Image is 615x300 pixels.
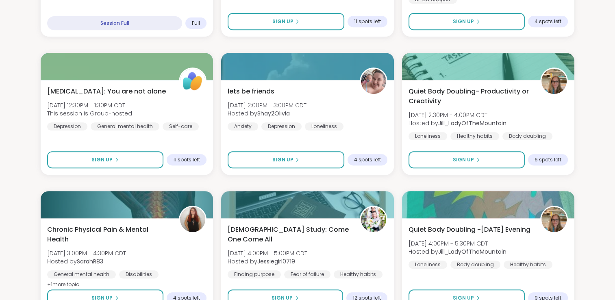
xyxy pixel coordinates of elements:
[334,270,382,278] div: Healthy habits
[47,257,126,265] span: Hosted by
[47,249,126,257] span: [DATE] 3:00PM - 4:30PM CDT
[409,119,506,127] span: Hosted by
[91,122,159,130] div: General mental health
[228,87,274,96] span: lets be friends
[228,151,344,168] button: Sign Up
[361,207,386,232] img: Jessiegirl0719
[305,122,343,130] div: Loneliness
[438,119,506,127] b: Jill_LadyOfTheMountain
[173,157,200,163] span: 11 spots left
[180,69,205,94] img: ShareWell
[354,18,381,25] span: 11 spots left
[228,13,344,30] button: Sign Up
[119,270,159,278] div: Disabilities
[261,122,302,130] div: Depression
[228,101,306,109] span: [DATE] 2:00PM - 3:00PM CDT
[180,207,205,232] img: SarahR83
[504,261,552,269] div: Healthy habits
[409,132,447,140] div: Loneliness
[361,69,386,94] img: Shay2Olivia
[450,132,499,140] div: Healthy habits
[47,225,170,244] span: Chronic Physical Pain & Mental Health
[47,122,87,130] div: Depression
[228,225,350,244] span: [DEMOGRAPHIC_DATA] Study: Come One Come All
[163,122,199,130] div: Self-care
[409,261,447,269] div: Loneliness
[228,249,307,257] span: [DATE] 4:00PM - 5:00PM CDT
[409,111,506,119] span: [DATE] 2:30PM - 4:00PM CDT
[257,109,290,117] b: Shay2Olivia
[354,157,381,163] span: 4 spots left
[535,157,561,163] span: 6 spots left
[228,270,281,278] div: Finding purpose
[91,156,113,163] span: Sign Up
[438,248,506,256] b: Jill_LadyOfTheMountain
[192,20,200,26] span: Full
[541,207,567,232] img: Jill_LadyOfTheMountain
[272,156,293,163] span: Sign Up
[284,270,330,278] div: Fear of failure
[409,239,506,248] span: [DATE] 4:00PM - 5:30PM CDT
[409,225,530,235] span: Quiet Body Doubling -[DATE] Evening
[453,18,474,25] span: Sign Up
[47,270,116,278] div: General mental health
[272,18,293,25] span: Sign Up
[228,257,307,265] span: Hosted by
[47,16,182,30] div: Session Full
[47,87,166,96] span: [MEDICAL_DATA]: You are not alone
[453,156,474,163] span: Sign Up
[409,248,506,256] span: Hosted by
[47,151,163,168] button: Sign Up
[77,257,103,265] b: SarahR83
[535,18,561,25] span: 4 spots left
[257,257,295,265] b: Jessiegirl0719
[409,13,525,30] button: Sign Up
[409,151,525,168] button: Sign Up
[47,101,132,109] span: [DATE] 12:30PM - 1:30PM CDT
[541,69,567,94] img: Jill_LadyOfTheMountain
[409,87,531,106] span: Quiet Body Doubling- Productivity or Creativity
[228,122,258,130] div: Anxiety
[450,261,500,269] div: Body doubling
[228,109,306,117] span: Hosted by
[502,132,552,140] div: Body doubling
[47,109,132,117] span: This session is Group-hosted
